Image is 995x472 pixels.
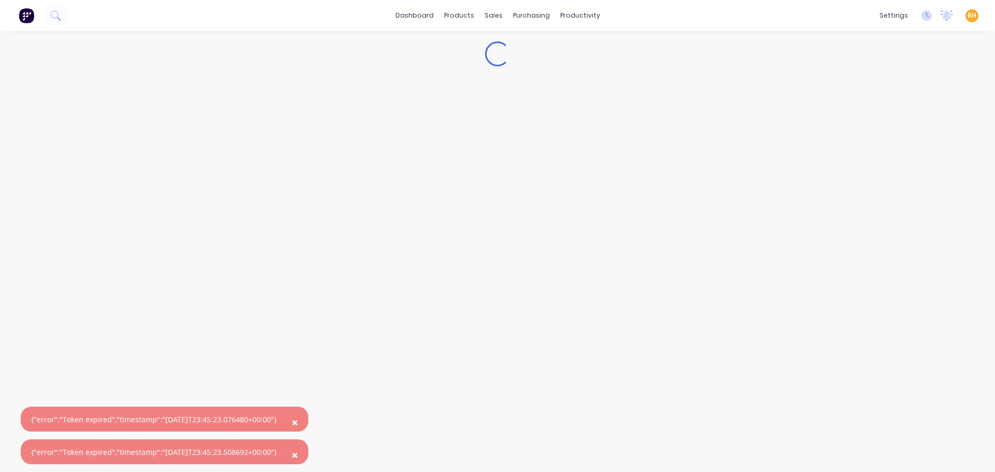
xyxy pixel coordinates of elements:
[31,414,277,425] div: {"error":"Token expired","timestamp":"[DATE]T23:45:23.076480+00:00"}
[479,8,508,23] div: sales
[19,8,34,23] img: Factory
[439,8,479,23] div: products
[281,442,308,467] button: Close
[508,8,555,23] div: purchasing
[281,410,308,435] button: Close
[555,8,605,23] div: productivity
[968,11,976,20] span: BH
[874,8,913,23] div: settings
[292,415,298,430] span: ×
[31,447,277,457] div: {"error":"Token expired","timestamp":"[DATE]T23:45:23.508692+00:00"}
[292,448,298,462] span: ×
[390,8,439,23] a: dashboard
